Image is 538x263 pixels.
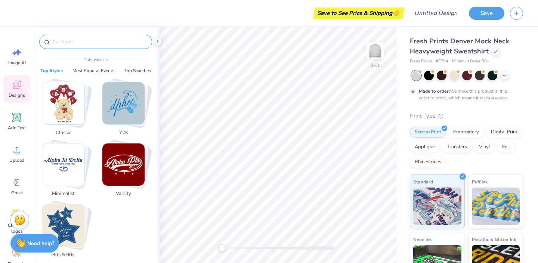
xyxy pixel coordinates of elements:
button: Stack Card Button Varsity [98,143,154,201]
div: Screen Print [410,127,446,138]
span: Greek [11,190,23,196]
img: Y2K [102,82,145,124]
div: Transfers [442,142,472,153]
div: Print Type [410,112,523,120]
div: Accessibility label [218,244,226,252]
img: Back [368,43,383,58]
img: Puff Ink [472,188,520,225]
p: This Week's [84,56,108,63]
button: Stack Card Button Y2K [98,82,154,139]
div: Vinyl [474,142,495,153]
button: Top Searches [122,67,153,74]
span: Classic [51,129,75,137]
span: Add Text [8,125,26,131]
strong: Need help? [27,240,54,247]
img: Classic [42,82,84,124]
span: Varsity [111,190,136,198]
span: Designs [9,92,25,98]
span: Fresh Prints [410,58,432,65]
input: Untitled Design [408,6,463,21]
span: Neon Ink [413,235,432,243]
span: Fresh Prints Denver Mock Neck Heavyweight Sweatshirt [410,37,509,56]
img: Minimalist [42,143,84,186]
div: Save to See Price & Shipping [315,7,403,19]
span: 80s & 90s [51,251,75,259]
input: Try "Alpha" [52,38,147,46]
span: Clipart & logos [4,222,29,234]
img: 80s & 90s [42,204,84,247]
img: Varsity [102,143,145,186]
button: Top Styles [38,67,65,74]
span: Upload [9,157,24,163]
div: Digital Print [486,127,522,138]
span: Y2K [111,129,136,137]
div: Rhinestones [410,157,446,168]
button: Stack Card Button 80s & 90s [37,204,94,262]
span: Image AI [8,60,26,66]
strong: Made to order: [419,88,450,94]
div: Embroidery [448,127,484,138]
div: Applique [410,142,440,153]
button: Save [469,7,504,20]
div: Back [370,62,380,69]
span: Puff Ink [472,178,488,186]
div: Foil [497,142,515,153]
div: We make this product in this color to order, which means it takes 4 weeks. [419,88,511,101]
span: # FP94 [436,58,448,65]
span: 👉 [392,8,401,17]
span: Standard [413,178,433,186]
button: Most Popular Events [70,67,117,74]
img: Standard [413,188,461,225]
span: Minimalist [51,190,75,198]
button: Stack Card Button Classic [37,82,94,139]
span: Metallic & Glitter Ink [472,235,516,243]
span: Minimum Order: 50 + [452,58,489,65]
button: Stack Card Button Minimalist [37,143,94,201]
